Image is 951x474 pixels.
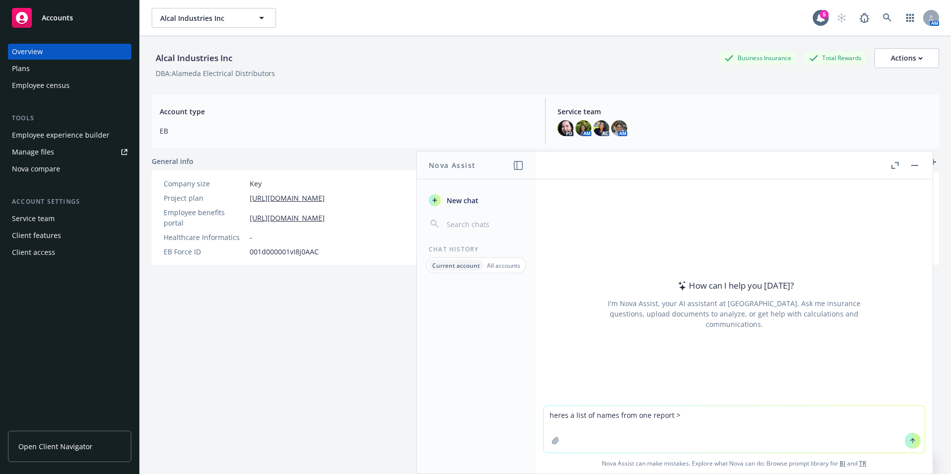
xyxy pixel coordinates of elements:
[152,8,276,28] button: Alcal Industries Inc
[12,44,43,60] div: Overview
[250,178,262,189] span: Key
[540,453,929,474] span: Nova Assist can make mistakes. Explore what Nova can do: Browse prompt library for and
[8,228,131,243] a: Client features
[927,156,939,168] a: add
[12,244,55,260] div: Client access
[874,48,939,68] button: Actions
[164,207,246,228] div: Employee benefits portal
[544,406,925,453] textarea: heres a list of names from one report >
[855,8,874,28] a: Report a Bug
[575,120,591,136] img: photo
[900,8,920,28] a: Switch app
[164,193,246,203] div: Project plan
[8,127,131,143] a: Employee experience builder
[164,232,246,242] div: Healthcare Informatics
[8,4,131,32] a: Accounts
[8,113,131,123] div: Tools
[8,61,131,77] a: Plans
[804,52,866,64] div: Total Rewards
[720,52,796,64] div: Business Insurance
[12,211,55,227] div: Service team
[417,245,536,253] div: Chat History
[18,441,93,452] span: Open Client Navigator
[12,78,70,93] div: Employee census
[160,106,533,117] span: Account type
[558,120,573,136] img: photo
[12,161,60,177] div: Nova compare
[164,178,246,189] div: Company size
[250,246,319,257] span: 001d000001vI8j0AAC
[820,10,829,19] div: 5
[8,144,131,160] a: Manage files
[250,213,325,223] a: [URL][DOMAIN_NAME]
[152,52,236,65] div: Alcal Industries Inc
[445,217,524,231] input: Search chats
[891,49,923,68] div: Actions
[8,161,131,177] a: Nova compare
[12,127,109,143] div: Employee experience builder
[8,44,131,60] a: Overview
[152,156,193,166] span: General info
[859,459,866,468] a: TR
[8,78,131,93] a: Employee census
[593,120,609,136] img: photo
[12,228,61,243] div: Client features
[611,120,627,136] img: photo
[12,144,54,160] div: Manage files
[445,195,478,206] span: New chat
[8,211,131,227] a: Service team
[832,8,852,28] a: Start snowing
[8,197,131,207] div: Account settings
[425,191,528,209] button: New chat
[156,68,275,79] div: DBA: Alameda Electrical Distributors
[840,459,846,468] a: BI
[250,232,252,242] span: -
[487,261,520,270] p: All accounts
[12,61,30,77] div: Plans
[160,126,533,136] span: EB
[558,106,931,117] span: Service team
[594,298,874,329] div: I'm Nova Assist, your AI assistant at [GEOGRAPHIC_DATA]. Ask me insurance questions, upload docum...
[250,193,325,203] a: [URL][DOMAIN_NAME]
[42,14,73,22] span: Accounts
[8,244,131,260] a: Client access
[675,279,794,292] div: How can I help you [DATE]?
[160,13,246,23] span: Alcal Industries Inc
[429,160,475,170] h1: Nova Assist
[877,8,897,28] a: Search
[164,246,246,257] div: EB Force ID
[432,261,480,270] p: Current account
